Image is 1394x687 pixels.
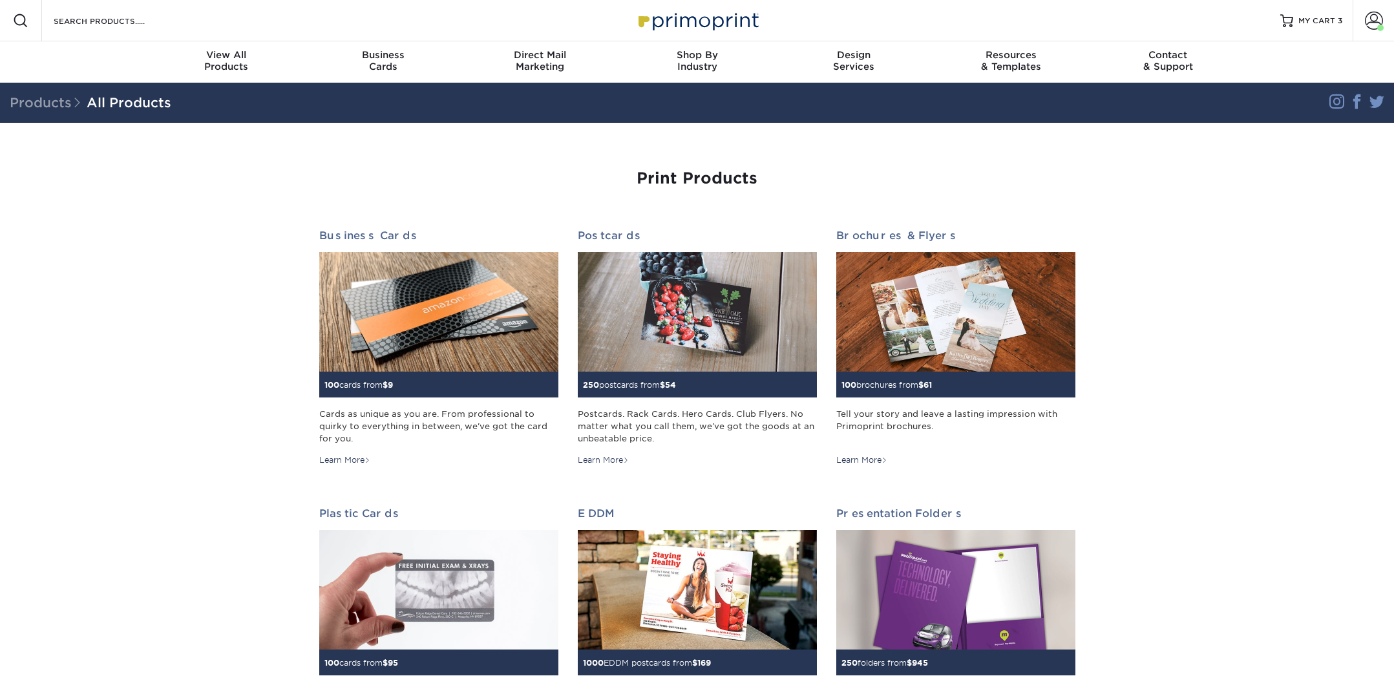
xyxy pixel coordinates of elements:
[578,454,629,466] div: Learn More
[841,380,856,390] span: 100
[583,380,599,390] span: 250
[578,408,817,445] div: Postcards. Rack Cards. Hero Cards. Club Flyers. No matter what you call them, we've got the goods...
[319,408,558,445] div: Cards as unique as you are. From professional to quirky to everything in between, we've got the c...
[665,380,676,390] span: 54
[841,380,932,390] small: brochures from
[1090,49,1247,72] div: & Support
[148,49,305,72] div: Products
[148,49,305,61] span: View All
[924,380,932,390] span: 61
[836,229,1075,242] h2: Brochures & Flyers
[836,408,1075,445] div: Tell your story and leave a lasting impression with Primoprint brochures.
[10,95,87,111] span: Products
[1298,16,1335,26] span: MY CART
[583,658,604,668] span: 1000
[578,530,817,650] img: EDDM
[578,252,817,372] img: Postcards
[583,380,676,390] small: postcards from
[697,658,711,668] span: 169
[304,49,461,72] div: Cards
[319,169,1075,188] h1: Print Products
[383,380,388,390] span: $
[388,658,398,668] span: 95
[918,380,924,390] span: $
[660,380,665,390] span: $
[841,658,858,668] span: 250
[776,41,933,83] a: DesignServices
[633,6,762,34] img: Primoprint
[912,658,928,668] span: 945
[776,49,933,72] div: Services
[87,95,171,111] a: All Products
[836,507,1075,520] h2: Presentation Folders
[776,49,933,61] span: Design
[319,530,558,650] img: Plastic Cards
[933,49,1090,72] div: & Templates
[461,49,618,72] div: Marketing
[319,507,558,520] h2: Plastic Cards
[836,229,1075,466] a: Brochures & Flyers 100brochures from$61 Tell your story and leave a lasting impression with Primo...
[52,13,178,28] input: SEARCH PRODUCTS.....
[304,49,461,61] span: Business
[618,41,776,83] a: Shop ByIndustry
[1090,41,1247,83] a: Contact& Support
[1090,49,1247,61] span: Contact
[1338,16,1342,25] span: 3
[324,658,339,668] span: 100
[618,49,776,72] div: Industry
[383,658,388,668] span: $
[148,41,305,83] a: View AllProducts
[933,41,1090,83] a: Resources& Templates
[319,454,370,466] div: Learn More
[836,454,887,466] div: Learn More
[461,41,618,83] a: Direct MailMarketing
[578,507,817,520] h2: EDDM
[319,229,558,242] h2: Business Cards
[304,41,461,83] a: BusinessCards
[319,229,558,466] a: Business Cards 100cards from$9 Cards as unique as you are. From professional to quirky to everyth...
[324,658,398,668] small: cards from
[583,658,711,668] small: EDDM postcards from
[933,49,1090,61] span: Resources
[319,252,558,372] img: Business Cards
[692,658,697,668] span: $
[907,658,912,668] span: $
[461,49,618,61] span: Direct Mail
[578,229,817,466] a: Postcards 250postcards from$54 Postcards. Rack Cards. Hero Cards. Club Flyers. No matter what you...
[388,380,393,390] span: 9
[836,530,1075,650] img: Presentation Folders
[841,658,928,668] small: folders from
[324,380,339,390] span: 100
[578,229,817,242] h2: Postcards
[836,252,1075,372] img: Brochures & Flyers
[324,380,393,390] small: cards from
[618,49,776,61] span: Shop By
